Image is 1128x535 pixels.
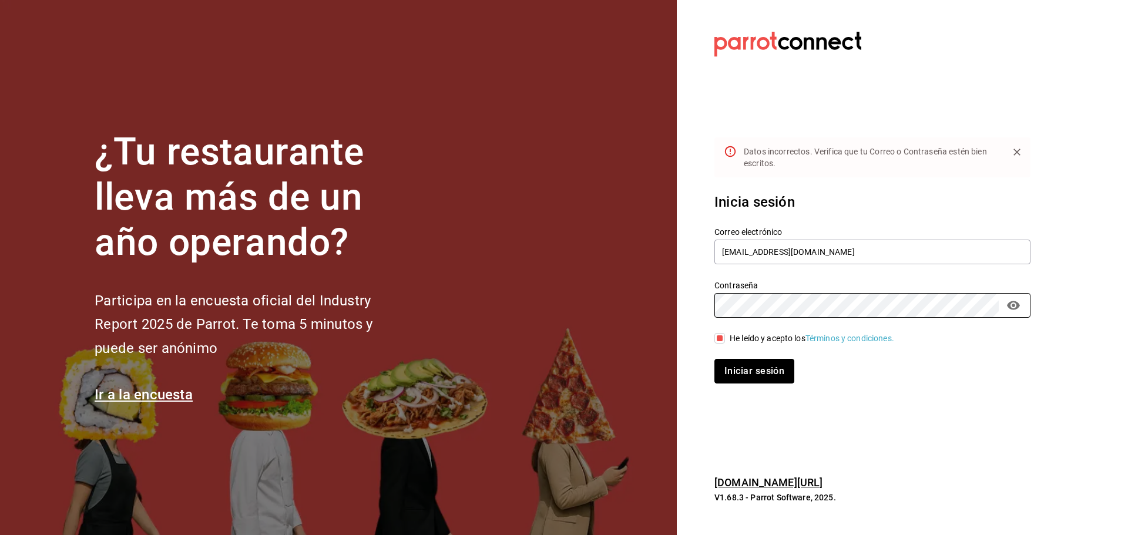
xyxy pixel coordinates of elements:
[95,130,412,265] h1: ¿Tu restaurante lleva más de un año operando?
[714,191,1030,213] h3: Inicia sesión
[95,386,193,403] a: Ir a la encuesta
[714,492,1030,503] p: V1.68.3 - Parrot Software, 2025.
[714,228,1030,236] label: Correo electrónico
[730,332,894,345] div: He leído y acepto los
[805,334,894,343] a: Términos y condiciones.
[744,141,999,174] div: Datos incorrectos. Verifica que tu Correo o Contraseña estén bien escritos.
[714,281,1030,290] label: Contraseña
[95,289,412,361] h2: Participa en la encuesta oficial del Industry Report 2025 de Parrot. Te toma 5 minutos y puede se...
[714,240,1030,264] input: Ingresa tu correo electrónico
[714,476,822,489] a: [DOMAIN_NAME][URL]
[1003,295,1023,315] button: passwordField
[1008,143,1026,161] button: Close
[714,359,794,383] button: Iniciar sesión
